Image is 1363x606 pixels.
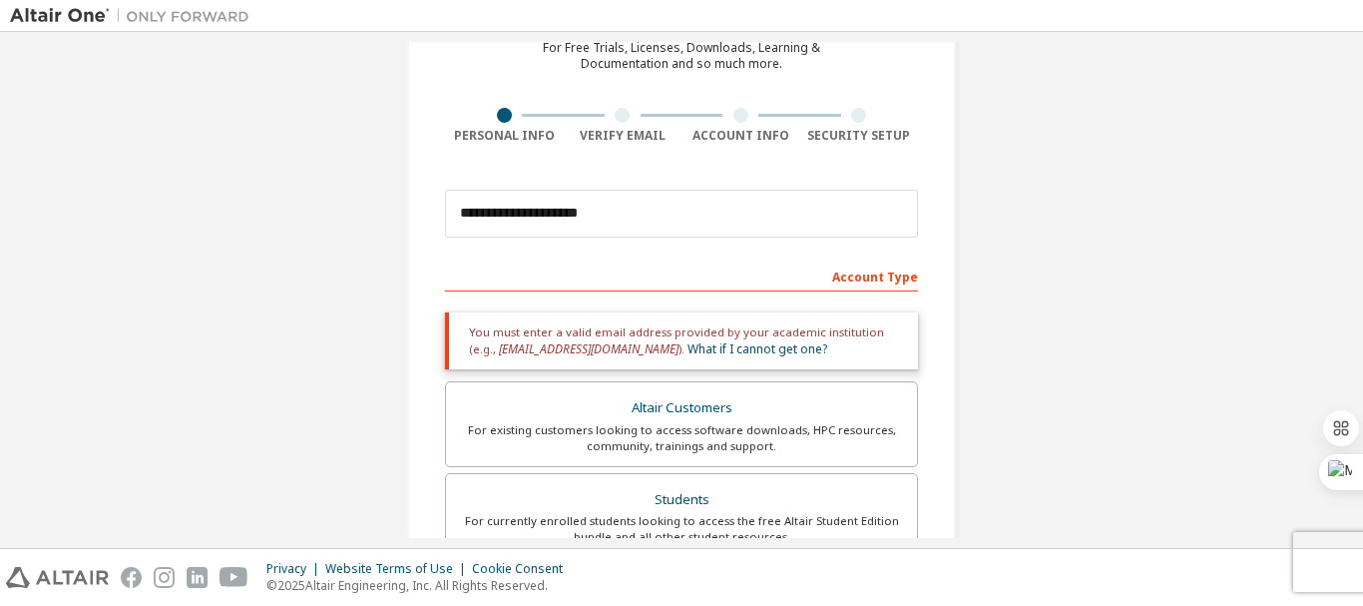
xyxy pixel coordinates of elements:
div: Verify Email [564,128,682,144]
img: facebook.svg [121,567,142,588]
div: Website Terms of Use [325,561,472,577]
img: altair_logo.svg [6,567,109,588]
img: instagram.svg [154,567,175,588]
div: Account Info [681,128,800,144]
img: youtube.svg [220,567,248,588]
p: © 2025 Altair Engineering, Inc. All Rights Reserved. [266,577,575,594]
div: Cookie Consent [472,561,575,577]
div: Privacy [266,561,325,577]
a: What if I cannot get one? [687,340,827,357]
div: You must enter a valid email address provided by your academic institution (e.g., ). [445,312,918,369]
div: Altair Customers [458,394,905,422]
img: linkedin.svg [187,567,208,588]
div: Account Type [445,260,918,292]
div: Personal Info [445,128,564,144]
div: Students [458,486,905,514]
div: For Free Trials, Licenses, Downloads, Learning & Documentation and so much more. [543,40,820,72]
span: [EMAIL_ADDRESS][DOMAIN_NAME] [499,340,679,357]
div: Security Setup [800,128,919,144]
div: For existing customers looking to access software downloads, HPC resources, community, trainings ... [458,422,905,454]
img: Altair One [10,6,259,26]
div: For currently enrolled students looking to access the free Altair Student Edition bundle and all ... [458,513,905,545]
